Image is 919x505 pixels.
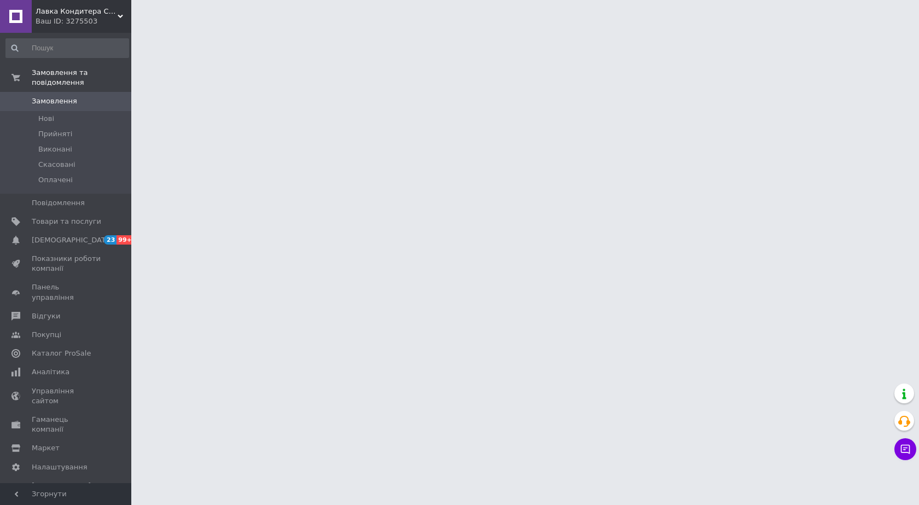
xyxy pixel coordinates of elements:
span: Панель управління [32,282,101,302]
span: Маркет [32,443,60,453]
span: Замовлення [32,96,77,106]
span: Управління сайтом [32,386,101,406]
span: 23 [104,235,117,245]
span: Показники роботи компанії [32,254,101,274]
span: 99+ [117,235,135,245]
span: Скасовані [38,160,75,170]
input: Пошук [5,38,129,58]
span: Оплачені [38,175,73,185]
span: Замовлення та повідомлення [32,68,131,88]
button: Чат з покупцем [894,438,916,460]
span: Каталог ProSale [32,349,91,358]
span: Нові [38,114,54,124]
span: Виконані [38,144,72,154]
div: Ваш ID: 3275503 [36,16,131,26]
span: Гаманець компанії [32,415,101,434]
span: Лавка Кондитера CAKESHOP [36,7,118,16]
span: Відгуки [32,311,60,321]
span: Покупці [32,330,61,340]
span: Товари та послуги [32,217,101,227]
span: [DEMOGRAPHIC_DATA] [32,235,113,245]
span: Налаштування [32,462,88,472]
span: Аналітика [32,367,69,377]
span: Прийняті [38,129,72,139]
span: Повідомлення [32,198,85,208]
